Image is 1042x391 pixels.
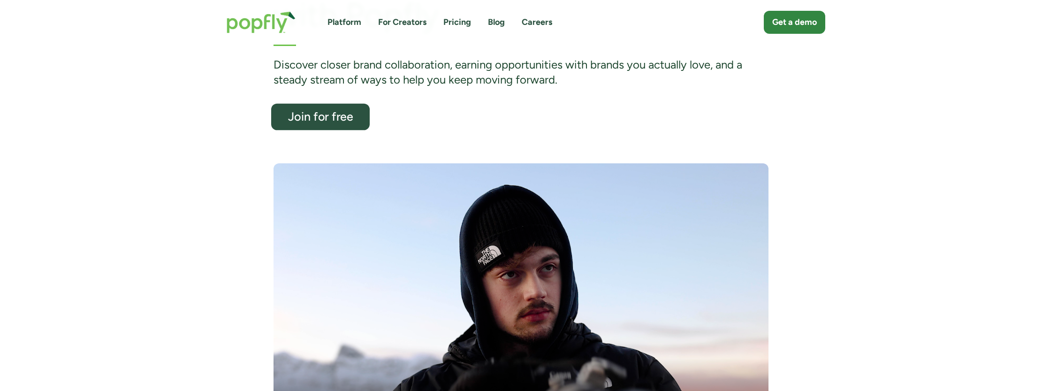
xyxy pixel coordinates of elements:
[217,2,305,43] a: home
[488,16,505,28] a: Blog
[772,16,817,28] div: Get a demo
[443,16,471,28] a: Pricing
[327,16,361,28] a: Platform
[271,104,370,130] a: Join for free
[378,16,426,28] a: For Creators
[522,16,552,28] a: Careers
[764,11,825,34] a: Get a demo
[280,111,361,123] div: Join for free
[274,57,768,88] div: Discover closer brand collaboration, earning opportunities with brands you actually love, and a s...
